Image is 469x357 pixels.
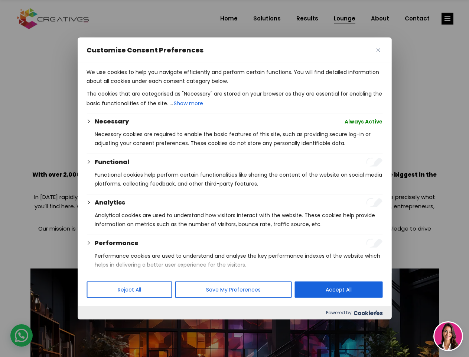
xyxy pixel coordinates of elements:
button: Reject All [87,282,172,298]
div: Customise Consent Preferences [78,38,391,319]
button: Close [374,46,382,55]
img: Cookieyes logo [354,311,382,315]
img: agent [434,322,462,350]
input: Enable Functional [366,158,382,167]
span: Customise Consent Preferences [87,46,203,55]
p: Analytical cookies are used to understand how visitors interact with the website. These cookies h... [95,211,382,229]
input: Enable Performance [366,239,382,248]
img: Close [376,48,380,52]
button: Show more [173,98,204,109]
button: Save My Preferences [175,282,292,298]
div: Powered by [78,306,391,319]
input: Enable Analytics [366,198,382,207]
p: Functional cookies help perform certain functionalities like sharing the content of the website o... [95,170,382,188]
button: Analytics [95,198,125,207]
p: Performance cookies are used to understand and analyse the key performance indexes of the website... [95,251,382,269]
p: We use cookies to help you navigate efficiently and perform certain functions. You will find deta... [87,68,382,86]
button: Accept All [294,282,382,298]
span: Always Active [345,117,382,126]
button: Functional [95,158,129,167]
button: Necessary [95,117,129,126]
p: The cookies that are categorised as "Necessary" are stored on your browser as they are essential ... [87,89,382,109]
button: Performance [95,239,139,248]
p: Necessary cookies are required to enable the basic features of this site, such as providing secur... [95,130,382,148]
